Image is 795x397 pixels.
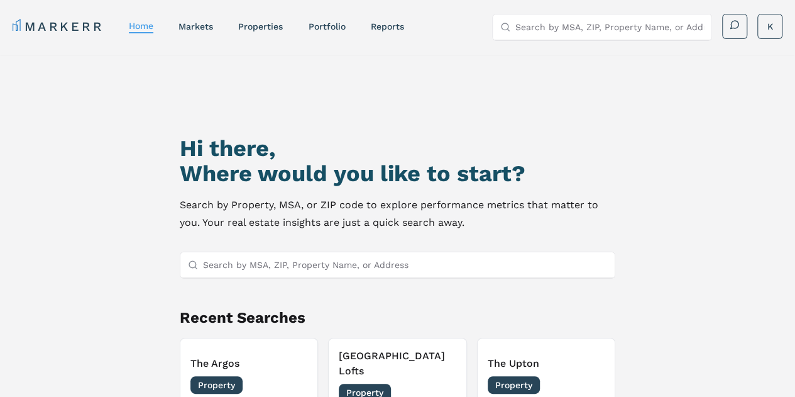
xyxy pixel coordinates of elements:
[370,21,403,31] a: reports
[238,21,283,31] a: properties
[129,21,153,31] a: home
[180,196,616,232] p: Search by Property, MSA, or ZIP code to explore performance metrics that matter to you. Your real...
[279,379,307,391] span: [DATE]
[13,18,104,35] a: MARKERR
[515,14,704,40] input: Search by MSA, ZIP, Property Name, or Address
[180,136,616,161] h1: Hi there,
[488,376,540,394] span: Property
[339,349,456,379] h3: [GEOGRAPHIC_DATA] Lofts
[178,21,213,31] a: markets
[488,356,605,371] h3: The Upton
[576,379,605,391] span: [DATE]
[767,20,773,33] span: K
[180,308,616,328] h2: Recent Searches
[190,356,308,371] h3: The Argos
[190,376,243,394] span: Property
[180,161,616,186] h2: Where would you like to start?
[757,14,782,39] button: K
[308,21,345,31] a: Portfolio
[203,252,608,277] input: Search by MSA, ZIP, Property Name, or Address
